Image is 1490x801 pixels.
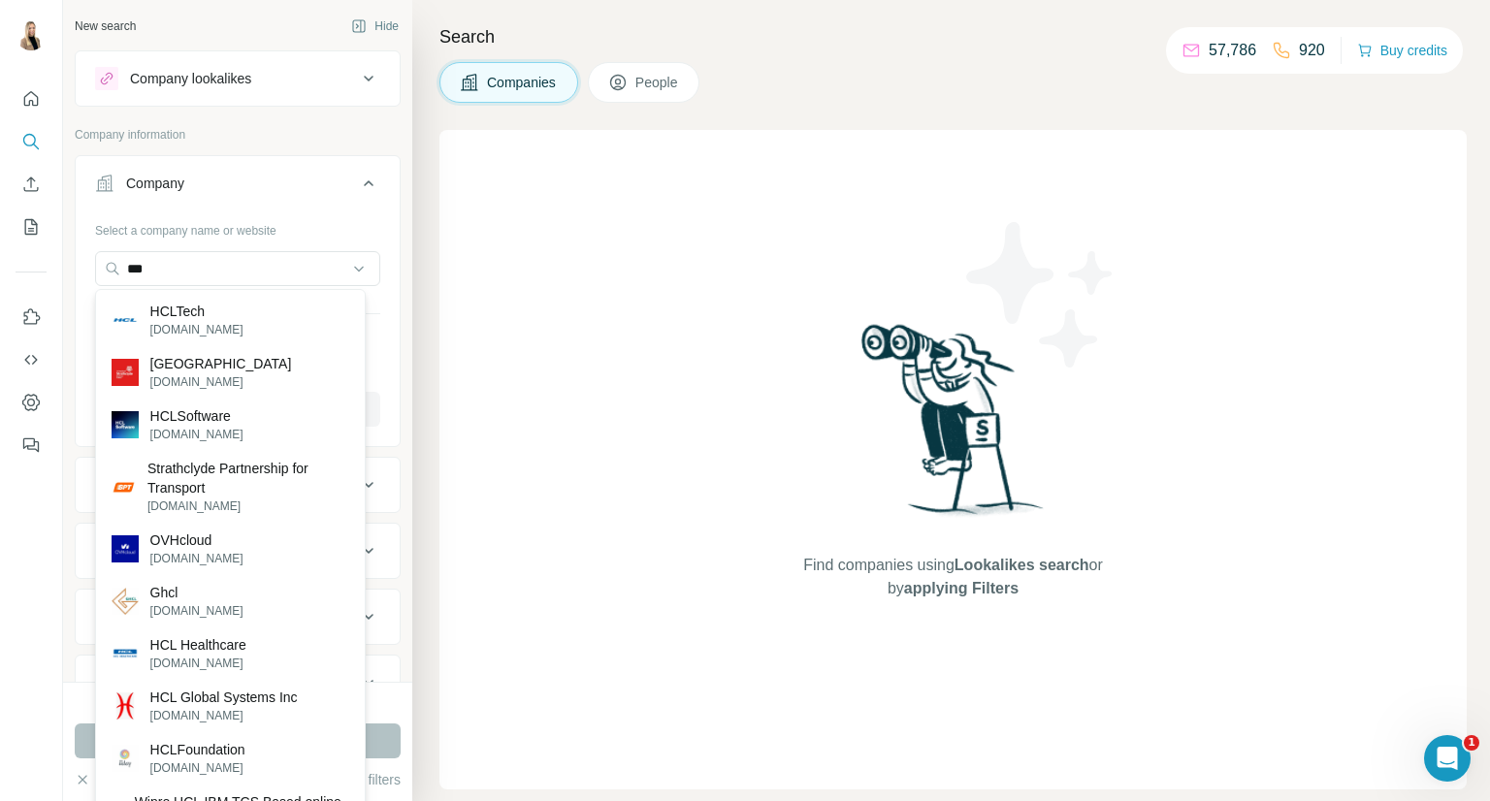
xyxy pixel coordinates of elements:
button: Company lookalikes [76,55,400,102]
img: Avatar [16,19,47,50]
button: Industry [76,462,400,508]
span: 1 [1464,735,1479,751]
img: Surfe Illustration - Stars [954,208,1128,382]
p: HCL Global Systems Inc [150,688,298,707]
p: Ghcl [150,583,243,602]
button: Use Surfe API [16,342,47,377]
div: New search [75,17,136,35]
button: HQ location [76,528,400,574]
img: Ghcl [112,588,139,615]
p: [DOMAIN_NAME] [150,707,298,724]
button: Search [16,124,47,159]
img: University of Strathclyde [112,359,139,386]
button: My lists [16,209,47,244]
div: Company [126,174,184,193]
img: OVHcloud [112,535,139,562]
img: HCLTech [112,306,139,334]
p: [DOMAIN_NAME] [150,759,245,777]
p: [DOMAIN_NAME] [147,497,349,515]
span: Companies [487,73,558,92]
button: Employees (size) [76,659,400,706]
img: HCLSoftware [112,411,139,438]
iframe: Intercom live chat [1424,735,1471,782]
p: HCLTech [150,302,243,321]
div: Company lookalikes [130,69,251,88]
span: applying Filters [904,580,1019,596]
button: Annual revenue ($) [76,593,400,640]
div: Select a company name or website [95,214,380,240]
button: Feedback [16,428,47,463]
span: Find companies using or by [797,554,1108,600]
span: People [635,73,680,92]
button: Buy credits [1357,37,1447,64]
p: [DOMAIN_NAME] [150,550,243,567]
button: Use Surfe on LinkedIn [16,300,47,335]
button: Hide [338,12,412,41]
button: Clear [75,770,130,789]
h4: Search [439,23,1467,50]
p: HCLFoundation [150,740,245,759]
p: [DOMAIN_NAME] [150,321,243,338]
p: [DOMAIN_NAME] [150,426,243,443]
img: Surfe Illustration - Woman searching with binoculars [853,319,1054,535]
p: HCLSoftware [150,406,243,426]
p: [DOMAIN_NAME] [150,655,246,672]
img: HCLFoundation [112,745,139,772]
p: OVHcloud [150,530,243,550]
p: [GEOGRAPHIC_DATA] [150,354,292,373]
p: [DOMAIN_NAME] [150,602,243,620]
button: Company [76,160,400,214]
p: Strathclyde Partnership for Transport [147,459,349,497]
img: HCL Global Systems Inc [112,692,139,720]
button: Enrich CSV [16,167,47,202]
p: 57,786 [1209,39,1256,62]
p: HCL Healthcare [150,635,246,655]
p: 920 [1299,39,1325,62]
button: Quick start [16,81,47,116]
img: Strathclyde Partnership for Transport [112,475,136,499]
p: Company information [75,126,401,144]
img: HCL Healthcare [112,640,139,667]
p: [DOMAIN_NAME] [150,373,292,391]
span: Lookalikes search [955,557,1089,573]
button: Dashboard [16,385,47,420]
